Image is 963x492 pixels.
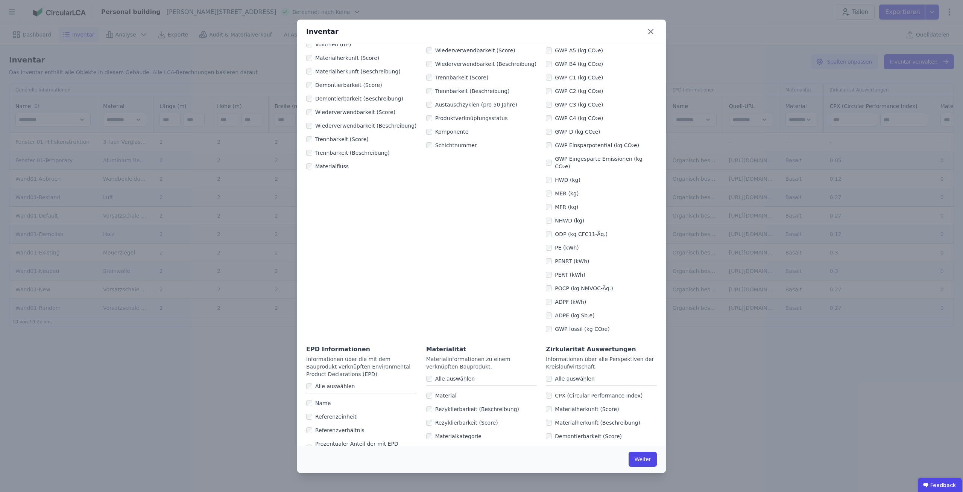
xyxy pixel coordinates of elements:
[552,285,613,292] label: POCP (kg NMVOC-Äq.)
[432,87,510,95] label: Trennbarkeit (Beschreibung)
[552,392,643,399] label: CPX (Circular Performance Index)
[312,122,417,129] label: Wiederverwendbarkeit (Beschreibung)
[312,413,357,420] label: Referenzeinheit
[432,375,475,382] label: Alle auswählen
[552,433,622,440] label: Demontierbarkeit (Score)
[432,114,508,122] label: Produktverknüpfungsstatus
[552,419,640,427] label: Materialherkunft (Beschreibung)
[552,298,586,306] label: ADPF (kWh)
[552,325,609,333] label: GWP fossil (kg CO₂e)
[552,155,657,170] label: GWP Eingesparte Emissionen (kg CO₂e)
[552,230,608,238] label: ODP (kg CFC11-Äq.)
[552,257,589,265] label: PENRT (kWh)
[426,345,537,354] div: Materialität
[552,128,600,136] label: GWP D (kg CO₂e)
[312,41,351,48] label: Volumen (m³)
[312,440,417,455] label: Prozentualer Anteil der mit EPD berechnet wird
[552,60,603,68] label: GWP B4 (kg CO₂e)
[312,68,401,75] label: Materialherkunft (Beschreibung)
[432,405,519,413] label: Rezyklierbarkeit (Beschreibung)
[306,26,339,37] div: Inventar
[552,87,603,95] label: GWP C2 (kg CO₂e)
[312,108,395,116] label: Wiederverwendbarkeit (Score)
[552,176,580,184] label: HWD (kg)
[312,136,369,143] label: Trennbarkeit (Score)
[312,95,403,102] label: Demontierbarkeit (Beschreibung)
[312,399,331,407] label: Name
[432,433,481,440] label: Materialkategorie
[546,345,657,354] div: Zirkularität Auswertungen
[306,355,417,378] div: Informationen über die mit dem Bauprodukt verknüpften Environmental Product Declarations (EPD)
[432,128,469,136] label: Komponente
[552,142,639,149] label: GWP Einsparpotential (kg CO₂e)
[552,244,579,251] label: PE (kWh)
[432,419,498,427] label: Rezyklierbarkeit (Score)
[552,47,603,54] label: GWP A5 (kg CO₂e)
[432,74,489,81] label: Trennbarkeit (Score)
[432,101,517,108] label: Austauschzyklen (pro 50 Jahre)
[552,114,603,122] label: GWP C4 (kg CO₂e)
[312,163,349,170] label: Materialfluss
[629,452,657,467] button: Weiter
[312,54,379,62] label: Materialherkunft (Score)
[552,312,594,319] label: ADPE (kg Sb.e)
[552,203,578,211] label: MFR (kg)
[546,355,657,370] div: Informationen über alle Perspektiven der Kreislaufwirtschaft
[312,427,365,434] label: Referenzverhältnis
[312,382,355,390] label: Alle auswählen
[552,271,585,279] label: PERT (kWh)
[552,405,619,413] label: Materialherkunft (Score)
[552,190,579,197] label: MER (kg)
[432,142,477,149] label: Schichtnummer
[552,101,603,108] label: GWP C3 (kg CO₂e)
[552,375,594,382] label: Alle auswählen
[426,355,537,370] div: Materialinformationen zu einem verknüpften Bauprodukt.
[432,392,457,399] label: Material
[552,217,584,224] label: NHWD (kg)
[432,47,515,54] label: Wiederverwendbarkeit (Score)
[306,345,417,354] div: EPD Informationen
[312,149,390,157] label: Trennbarkeit (Beschreibung)
[552,74,603,81] label: GWP C1 (kg CO₂e)
[312,81,382,89] label: Demontierbarkeit (Score)
[432,60,537,68] label: Wiederverwendbarkeit (Beschreibung)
